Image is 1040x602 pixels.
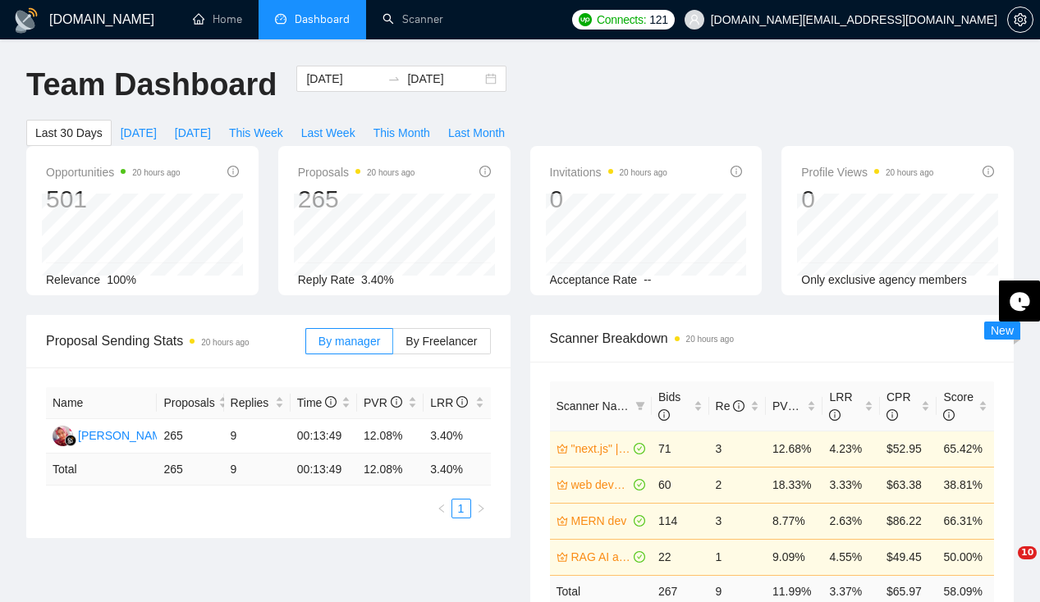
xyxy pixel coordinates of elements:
td: 12.08 % [357,454,424,486]
span: New [991,324,1014,337]
td: 3 [709,503,766,539]
button: This Week [220,120,292,146]
span: Proposal Sending Stats [46,331,305,351]
span: This Month [373,124,430,142]
span: info-circle [731,166,742,177]
td: 18.33% [766,467,822,503]
td: 2.63% [822,503,879,539]
span: By manager [318,335,380,348]
span: Proposals [163,394,214,412]
li: Next Page [471,499,491,518]
input: Start date [306,70,381,88]
a: DP[PERSON_NAME] [53,428,172,441]
a: 1 [452,499,470,518]
td: 60 [652,467,708,503]
span: setting [1008,13,1033,26]
td: 3.40 % [424,454,490,486]
a: homeHome [193,12,242,26]
span: This Week [229,124,283,142]
span: CPR [887,390,911,422]
span: crown [557,479,568,490]
a: MERN dev [571,512,631,530]
td: Total [46,454,157,486]
span: Only exclusive agency members [801,273,967,286]
td: 265 [157,454,223,486]
th: Replies [224,387,291,419]
td: 4.55% [822,539,879,575]
td: 12.08% [357,419,424,454]
time: 20 hours ago [886,168,933,177]
span: crown [557,443,568,454]
td: 3.40% [424,419,490,454]
span: PVR [364,396,402,409]
div: 265 [298,184,415,215]
span: 100% [107,273,136,286]
span: Time [297,396,337,409]
span: check-circle [634,443,645,454]
span: PVR [772,399,811,413]
span: to [387,72,401,85]
td: 65.42% [937,431,994,467]
span: Last 30 Days [35,124,103,142]
th: Proposals [157,387,223,419]
span: Connects: [597,11,646,29]
td: 1 [709,539,766,575]
span: 121 [649,11,667,29]
td: 00:13:49 [291,454,357,486]
span: Replies [231,394,272,412]
li: 1 [451,499,471,518]
span: LRR [430,396,468,409]
span: filter [632,394,648,418]
td: 22 [652,539,708,575]
td: $86.22 [880,503,937,539]
span: user [689,14,700,25]
span: info-circle [887,409,898,421]
div: [PERSON_NAME] [78,426,172,445]
td: 66.31% [937,503,994,539]
td: $63.38 [880,467,937,503]
input: End date [407,70,482,88]
span: check-circle [634,479,645,490]
td: $52.95 [880,431,937,467]
span: info-circle [391,396,402,408]
time: 20 hours ago [620,168,667,177]
span: dashboard [275,13,286,25]
li: Previous Page [432,499,451,518]
span: Reply Rate [298,273,355,286]
button: This Month [364,120,439,146]
span: info-circle [658,409,670,421]
button: Last Week [292,120,364,146]
span: Bids [658,390,680,422]
td: 3 [709,431,766,467]
h1: Team Dashboard [26,66,277,104]
a: setting [1007,13,1033,26]
button: left [432,499,451,518]
button: Last Month [439,120,514,146]
iframe: Intercom live chat [984,546,1024,586]
td: 9 [224,419,291,454]
span: info-circle [456,396,468,408]
span: Re [716,399,745,413]
a: RAG AI assistant [571,548,631,566]
span: crown [557,551,568,563]
img: upwork-logo.png [579,13,592,26]
span: -- [644,273,651,286]
time: 20 hours ago [686,335,734,344]
span: Proposals [298,162,415,182]
span: Scanner Name [557,399,633,413]
td: 2 [709,467,766,503]
span: Profile Views [801,162,933,182]
span: info-circle [479,166,491,177]
td: 265 [157,419,223,454]
button: setting [1007,7,1033,33]
span: Dashboard [295,12,350,26]
time: 20 hours ago [132,168,180,177]
td: 38.81% [937,467,994,503]
img: gigradar-bm.png [65,435,76,446]
a: "next.js" | "next js [571,440,631,458]
button: [DATE] [112,120,166,146]
span: 10 [1018,546,1037,559]
span: check-circle [634,515,645,527]
span: crown [557,515,568,527]
time: 20 hours ago [201,338,249,347]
